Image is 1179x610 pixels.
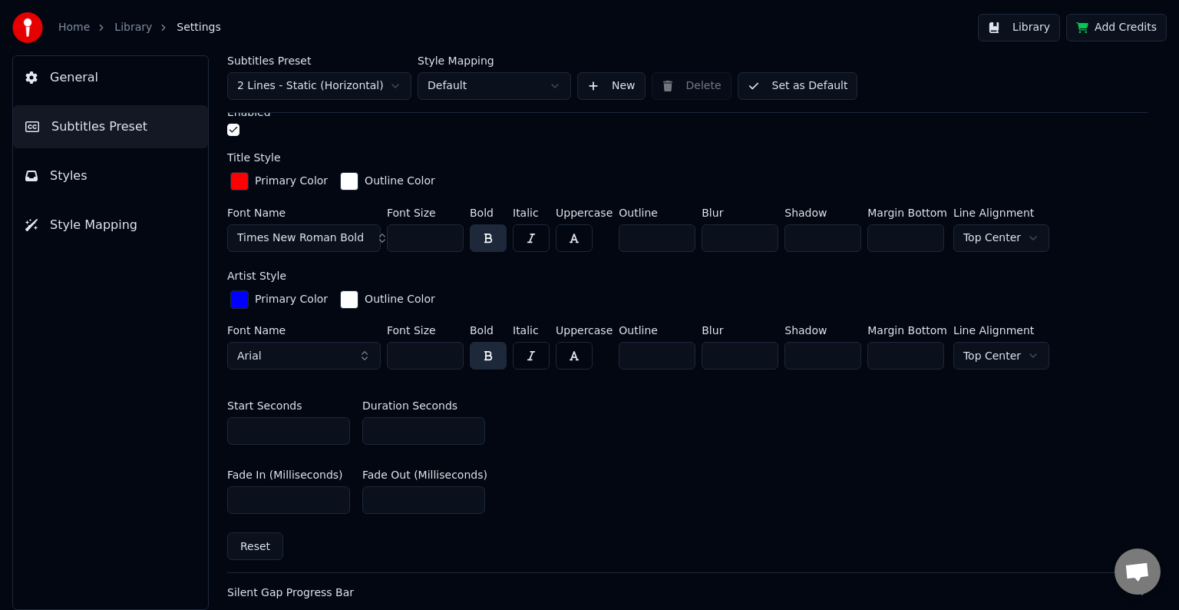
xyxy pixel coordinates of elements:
label: Blur [702,325,778,336]
button: Primary Color [227,169,331,194]
img: youka [12,12,43,43]
label: Outline [619,207,695,218]
div: Primary Color [255,292,328,307]
nav: breadcrumb [58,20,221,35]
button: Set as Default [738,72,858,100]
label: Subtitles Preset [227,55,411,66]
a: Library [114,20,152,35]
span: Arial [237,349,262,364]
label: Font Name [227,325,381,336]
div: Primary Color [255,174,328,189]
label: Fade In (Milliseconds) [227,469,343,480]
label: Uppercase [556,207,613,218]
span: Styles [50,167,88,185]
button: Primary Color [227,287,331,312]
button: Styles [13,154,208,197]
label: Shadow [784,207,861,218]
label: Margin Bottom [867,207,947,218]
button: General [13,56,208,99]
label: Title Style [227,152,281,163]
button: Reset [227,532,283,560]
label: Italic [513,325,550,336]
button: Subtitles Preset [13,105,208,148]
div: Open chat [1115,549,1161,595]
span: Times New Roman Bold [237,230,364,246]
button: Outline Color [337,287,438,312]
span: Style Mapping [50,216,137,234]
label: Outline [619,325,695,336]
label: Margin Bottom [867,325,947,336]
label: Italic [513,207,550,218]
button: New [577,72,646,100]
button: Style Mapping [13,204,208,247]
label: Line Alignment [953,325,1049,336]
span: Settings [177,20,220,35]
label: Start Seconds [227,400,302,411]
label: Style Mapping [418,55,571,66]
button: Add Credits [1066,14,1167,41]
button: Outline Color [337,169,438,194]
div: Silent Gap Progress Bar [227,585,1124,601]
div: Outline Color [365,292,435,307]
label: Bold [470,207,507,218]
label: Blur [702,207,778,218]
a: Home [58,20,90,35]
label: Artist Style [227,270,286,281]
label: Font Name [227,207,381,218]
label: Font Size [387,325,464,336]
span: Subtitles Preset [51,118,147,136]
label: Shadow [784,325,861,336]
label: Bold [470,325,507,336]
button: Library [978,14,1060,41]
label: Line Alignment [953,207,1049,218]
label: Duration Seconds [362,400,457,411]
label: Enabled [227,107,271,118]
label: Font Size [387,207,464,218]
div: Outline Color [365,174,435,189]
span: General [50,68,98,87]
label: Uppercase [556,325,613,336]
label: Fade Out (Milliseconds) [362,469,487,480]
